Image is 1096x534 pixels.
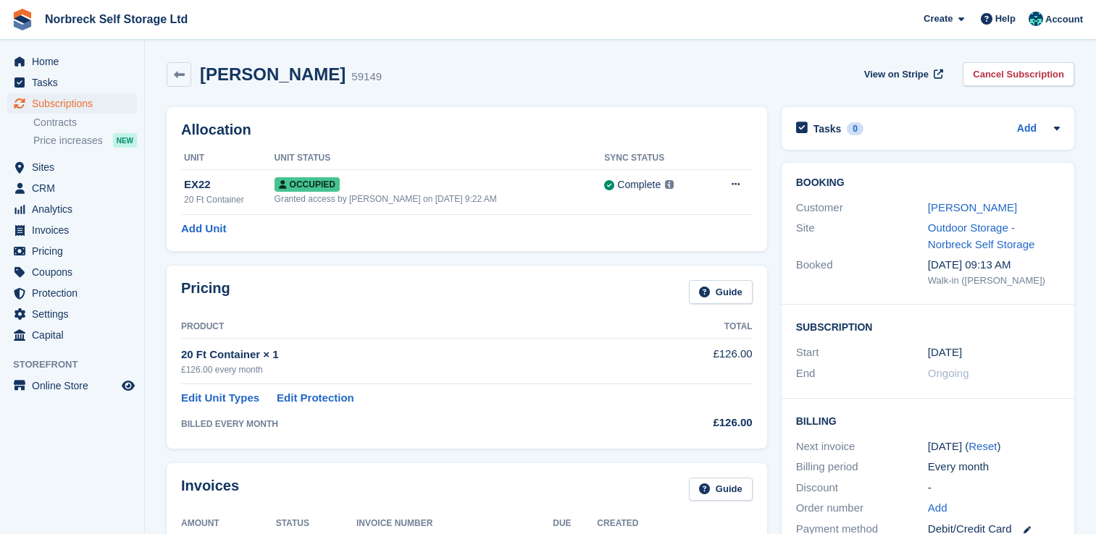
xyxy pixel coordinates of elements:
[864,67,929,82] span: View on Stripe
[7,220,137,240] a: menu
[181,347,647,363] div: 20 Ft Container × 1
[181,390,259,407] a: Edit Unit Types
[120,377,137,394] a: Preview store
[796,480,928,496] div: Discount
[928,500,948,517] a: Add
[277,390,354,407] a: Edit Protection
[275,177,340,192] span: Occupied
[33,134,103,148] span: Price increases
[796,365,928,382] div: End
[796,459,928,475] div: Billing period
[7,72,137,93] a: menu
[181,363,647,376] div: £126.00 every month
[7,199,137,219] a: menu
[924,12,953,26] span: Create
[796,220,928,253] div: Site
[32,72,119,93] span: Tasks
[7,93,137,114] a: menu
[181,122,753,138] h2: Allocation
[7,241,137,261] a: menu
[351,69,382,85] div: 59149
[32,304,119,324] span: Settings
[7,51,137,72] a: menu
[32,51,119,72] span: Home
[181,315,647,339] th: Product
[32,325,119,345] span: Capital
[995,12,1016,26] span: Help
[1045,12,1083,27] span: Account
[12,9,33,30] img: stora-icon-8386f47178a22dfd0bd8f6a31ec36ba5ce8667c1dd55bd0f319d3a0aa187defe.svg
[617,177,661,192] div: Complete
[928,480,1060,496] div: -
[32,199,119,219] span: Analytics
[7,283,137,303] a: menu
[928,201,1017,213] a: [PERSON_NAME]
[181,478,239,501] h2: Invoices
[32,157,119,177] span: Sites
[7,304,137,324] a: menu
[796,500,928,517] div: Order number
[796,319,1060,334] h2: Subscription
[796,413,1060,428] h2: Billing
[813,122,842,135] h2: Tasks
[647,415,753,431] div: £126.00
[7,376,137,396] a: menu
[928,438,1060,455] div: [DATE] ( )
[32,262,119,282] span: Coupons
[181,280,230,304] h2: Pricing
[1029,12,1043,26] img: Sally King
[32,220,119,240] span: Invoices
[113,133,137,148] div: NEW
[275,192,605,205] div: Granted access by [PERSON_NAME] on [DATE] 9:22 AM
[181,418,647,431] div: BILLED EVERY MONTH
[969,440,997,452] a: Reset
[33,132,137,148] a: Price increases NEW
[32,376,119,396] span: Online Store
[181,221,226,237] a: Add Unit
[928,221,1035,250] a: Outdoor Storage - Norbreck Self Storage
[665,180,674,189] img: icon-info-grey-7440780725fd019a000dd9b08b2336e03edf1995a4989e88bcd33f0948082b44.svg
[858,62,946,86] a: View on Stripe
[928,367,969,379] span: Ongoing
[796,344,928,361] div: Start
[7,262,137,282] a: menu
[1017,121,1037,137] a: Add
[847,122,863,135] div: 0
[928,459,1060,475] div: Every month
[796,257,928,287] div: Booked
[181,147,275,170] th: Unit
[963,62,1074,86] a: Cancel Subscription
[928,257,1060,274] div: [DATE] 09:13 AM
[13,357,144,372] span: Storefront
[39,7,193,31] a: Norbreck Self Storage Ltd
[32,93,119,114] span: Subscriptions
[647,338,753,383] td: £126.00
[184,193,275,206] div: 20 Ft Container
[796,438,928,455] div: Next invoice
[796,177,1060,189] h2: Booking
[32,178,119,198] span: CRM
[928,274,1060,288] div: Walk-in ([PERSON_NAME])
[200,64,346,84] h2: [PERSON_NAME]
[604,147,707,170] th: Sync Status
[184,177,275,193] div: EX22
[689,478,753,501] a: Guide
[796,200,928,216] div: Customer
[689,280,753,304] a: Guide
[275,147,605,170] th: Unit Status
[7,178,137,198] a: menu
[32,241,119,261] span: Pricing
[7,157,137,177] a: menu
[32,283,119,303] span: Protection
[647,315,753,339] th: Total
[928,344,962,361] time: 2024-11-01 01:00:00 UTC
[33,116,137,130] a: Contracts
[7,325,137,345] a: menu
